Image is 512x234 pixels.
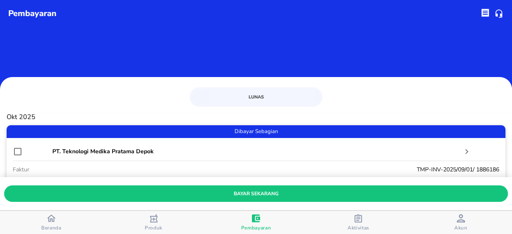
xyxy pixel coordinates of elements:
button: Aktivitas [307,211,409,234]
a: Lunas [192,90,320,104]
p: Okt 2025 [7,113,505,121]
p: TMP-INV-2025/09/01/ 1886186 [216,165,499,174]
p: jatuh tempo [13,176,216,185]
span: Pembayaran [241,225,271,231]
span: Produk [145,225,162,231]
span: Lunas [197,93,315,101]
button: Pembayaran [205,211,307,234]
span: Beranda [41,225,61,231]
p: pembayaran [8,7,56,20]
span: Aktivitas [348,225,369,231]
span: Dibayar Sebagian [7,127,505,136]
p: faktur [13,165,216,174]
span: bayar sekarang [11,190,501,198]
button: bayar sekarang [4,185,508,202]
p: 01 Okt 2025 [216,176,499,185]
span: Akun [454,225,467,231]
button: Akun [410,211,512,234]
p: PT. Teknologi Medika Pratama Depok [52,147,462,156]
div: simple tabs [190,87,323,104]
button: Produk [102,211,204,234]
